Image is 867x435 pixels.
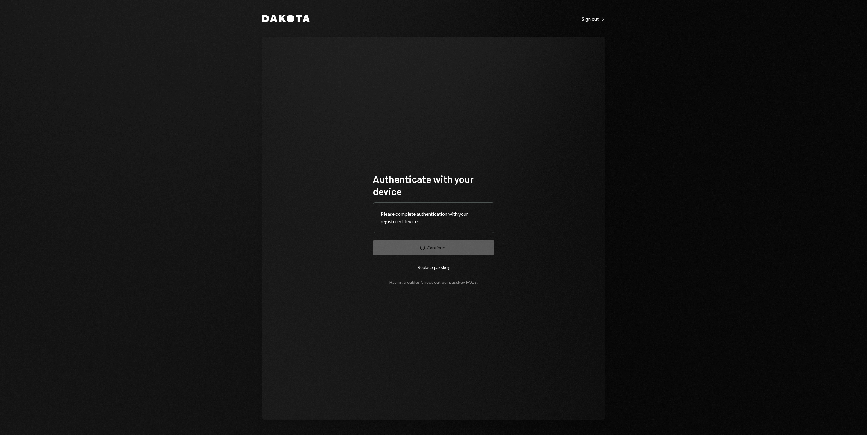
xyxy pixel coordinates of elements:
[373,173,494,197] h1: Authenticate with your device
[449,279,477,285] a: passkey FAQs
[582,15,605,22] a: Sign out
[582,16,605,22] div: Sign out
[389,279,478,285] div: Having trouble? Check out our .
[381,210,487,225] div: Please complete authentication with your registered device.
[373,260,494,274] button: Replace passkey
